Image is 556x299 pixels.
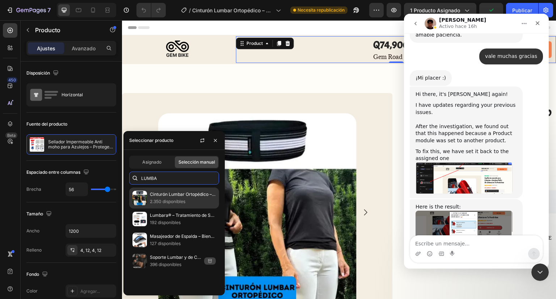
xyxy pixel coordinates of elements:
[150,233,291,239] font: Masajeador de Espalda – Bienestar y Relajación para tu Zona Lumbar
[150,199,185,204] font: 2.350 disponibles
[129,138,173,143] font: Seleccionar producto
[124,234,136,246] button: Enviar un mensaje…
[294,215,326,227] p: ENVIO GRATIS
[3,3,54,17] button: 7
[404,3,476,17] button: 1 producto asignado
[66,183,88,196] input: Auto
[26,247,42,253] font: Relleno
[150,254,316,260] font: Soporte Lumbar y de Cuello – Comodidad Ergonómica para Auto, Oficina y Hogar
[26,121,67,127] font: Fuente del producto
[35,26,60,34] font: Producto
[47,7,51,14] font: 7
[26,271,39,277] font: Fondo
[129,172,219,185] input: Buscar en Configuración y Avanzado
[302,177,311,186] img: CKKYs5695_ICEAE=.webp
[512,7,532,13] font: Publicar
[316,177,386,185] div: Releasit COD Form & Upsells
[150,241,181,246] font: 127 disponibles
[239,188,248,197] button: Carousel Next Arrow
[72,45,96,51] font: Avanzado
[6,185,119,285] div: Here is the result:
[350,156,387,161] p: No compare price
[26,211,43,216] font: Tamaño
[12,190,113,197] div: Here is the result:
[132,254,147,268] img: colecciones
[26,288,38,294] font: Color
[7,133,16,138] font: Beta
[30,137,44,152] img: Imagen de característica del producto
[150,212,276,218] font: Lumbara® – ​​Tratamiento de Soporte Lumbar para tu Día a Día
[8,77,16,83] font: 450
[298,7,345,13] font: Necesita republicación
[150,191,328,197] font: Cinturón Lumbar Ortopédico – Soporte y Alivio para la Espalda Baja y [MEDICAL_DATA]
[252,33,338,41] p: Gem Road Bike
[293,151,344,166] div: Q74,900.00
[26,228,39,233] font: Ancho
[11,237,17,243] button: Adjuntar un archivo
[66,224,116,237] input: Auto
[48,139,113,160] font: Sellador Impermeable Anti moho para Azulejos – Protege tu Hogar de la Humedad y las Bacterias
[192,7,273,29] font: Cinturón Lumbar Ortopédico – Soporte y Alivio para la Espalda Baja y [MEDICAL_DATA]
[328,73,390,80] p: +1000 Personas Satisfechas
[401,215,434,227] p: SOPORTE 24/7
[132,212,147,226] img: colecciones
[132,233,147,247] img: colecciones
[404,14,549,269] iframe: Chat en vivo de Intercom
[35,26,97,34] p: Producto
[136,3,166,17] div: Deshacer/Rehacer
[296,173,391,190] button: Releasit COD Form & Upsells
[531,264,549,281] iframe: Chat en vivo de Intercom
[410,7,460,13] font: 1 producto asignado
[62,92,83,97] font: Horizontal
[293,83,434,147] h1: Cinturón Lumbar Ortopédico – Soporte y Alivio para la Espalda Baja y [MEDICAL_DATA]
[26,186,41,192] font: Brecha
[37,45,55,51] font: Ajustes
[178,159,215,165] font: Selección manual
[189,7,191,13] font: /
[142,159,161,165] font: Asignado
[6,222,139,234] textarea: Escribe un mensaje...
[34,237,40,243] button: Selector de gif
[347,215,380,246] p: PAGO CONTRAENTREGA
[46,237,52,243] button: Start recording
[132,191,147,205] img: colecciones
[80,289,100,294] font: Agregar...
[26,169,80,175] font: Espaciado entre columnas
[382,26,408,33] div: Buy Now
[150,262,181,267] font: 396 disponibles
[123,20,142,26] div: Product
[359,21,430,38] a: Buy Now
[122,20,556,299] iframe: Área de diseño
[80,248,101,253] font: 4, 12, 4, 12
[26,70,50,76] font: Disposición
[23,237,29,243] button: Selector de emoji
[150,220,181,225] font: 192 disponibles
[506,3,538,17] button: Publicar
